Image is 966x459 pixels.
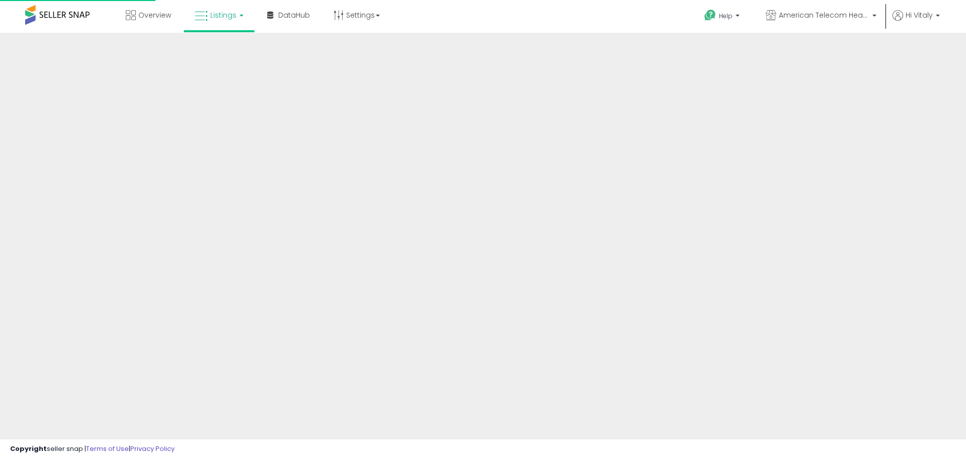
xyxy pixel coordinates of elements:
[779,10,869,20] span: American Telecom Headquarters
[719,12,733,20] span: Help
[10,444,175,454] div: seller snap | |
[86,444,129,453] a: Terms of Use
[704,9,716,22] i: Get Help
[906,10,933,20] span: Hi Vitaly
[10,444,47,453] strong: Copyright
[893,10,940,33] a: Hi Vitaly
[138,10,171,20] span: Overview
[696,2,750,33] a: Help
[278,10,310,20] span: DataHub
[210,10,236,20] span: Listings
[130,444,175,453] a: Privacy Policy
